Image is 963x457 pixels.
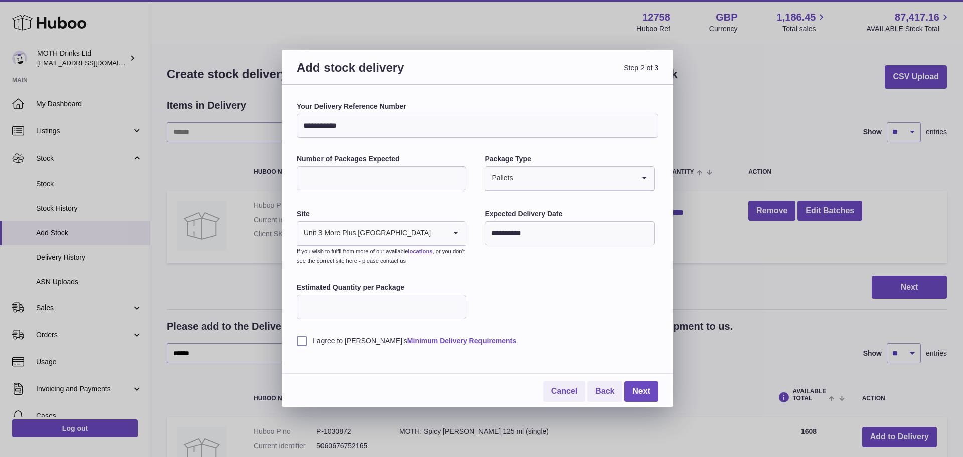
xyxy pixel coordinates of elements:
[485,154,654,164] label: Package Type
[297,60,477,87] h3: Add stock delivery
[485,167,654,191] div: Search for option
[431,222,446,245] input: Search for option
[587,381,622,402] a: Back
[485,167,513,190] span: Pallets
[485,209,654,219] label: Expected Delivery Date
[513,167,633,190] input: Search for option
[297,222,431,245] span: Unit 3 More Plus [GEOGRAPHIC_DATA]
[407,337,516,345] a: Minimum Delivery Requirements
[297,209,466,219] label: Site
[297,222,466,246] div: Search for option
[543,381,585,402] a: Cancel
[297,154,466,164] label: Number of Packages Expected
[297,248,465,264] small: If you wish to fulfil from more of our available , or you don’t see the correct site here - pleas...
[477,60,658,87] span: Step 2 of 3
[297,283,466,292] label: Estimated Quantity per Package
[624,381,658,402] a: Next
[297,102,658,111] label: Your Delivery Reference Number
[297,336,658,346] label: I agree to [PERSON_NAME]'s
[408,248,432,254] a: locations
